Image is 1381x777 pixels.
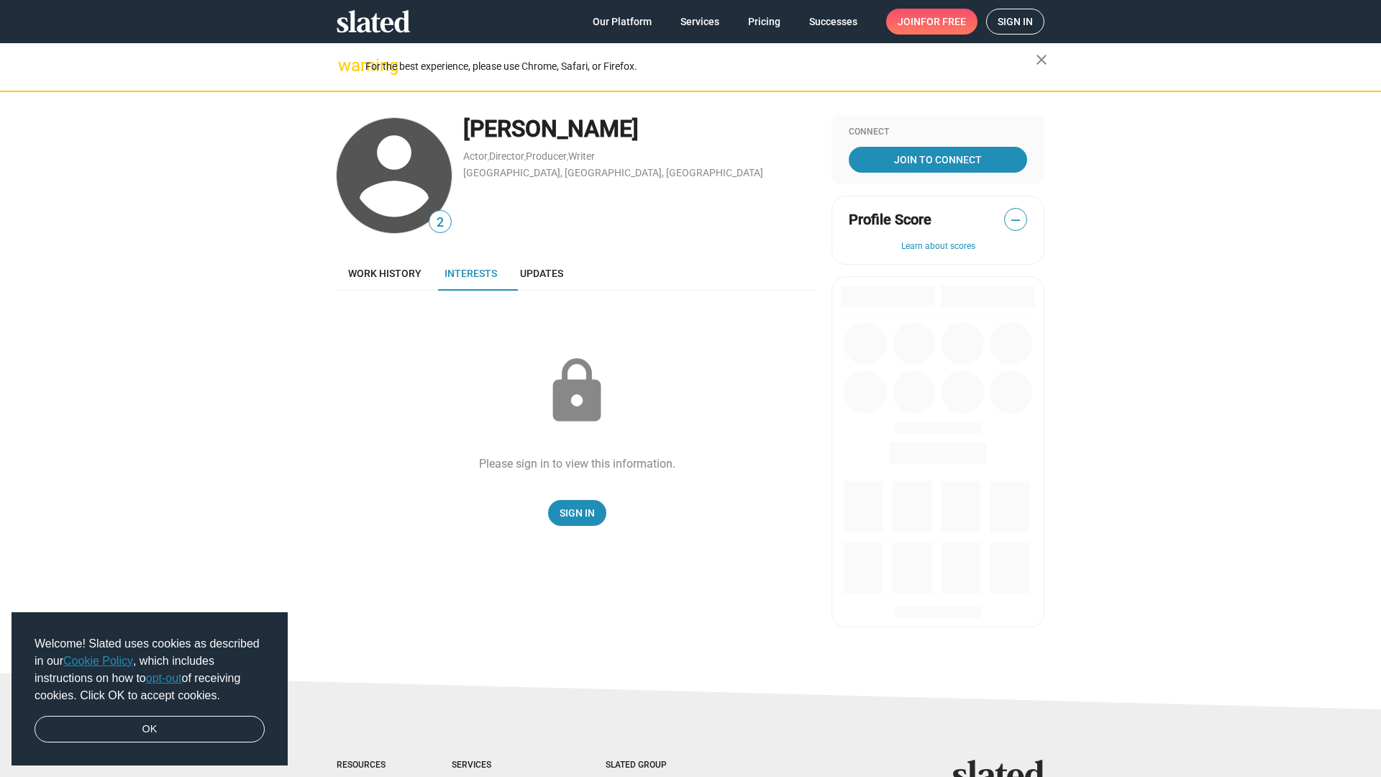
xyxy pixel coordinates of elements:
a: Our Platform [581,9,663,35]
div: For the best experience, please use Chrome, Safari, or Firefox. [365,57,1036,76]
a: opt-out [146,672,182,684]
span: , [488,153,489,161]
div: Connect [849,127,1027,138]
a: Sign In [548,500,606,526]
mat-icon: lock [541,355,613,427]
span: Successes [809,9,857,35]
a: Producer [526,150,567,162]
span: Pricing [748,9,780,35]
a: dismiss cookie message [35,716,265,743]
span: Services [680,9,719,35]
span: Join [898,9,966,35]
a: Sign in [986,9,1044,35]
a: Director [489,150,524,162]
span: Sign in [998,9,1033,34]
a: Services [669,9,731,35]
a: Cookie Policy [63,655,133,667]
mat-icon: close [1033,51,1050,68]
a: Writer [568,150,595,162]
div: Please sign in to view this information. [479,456,675,471]
a: Join To Connect [849,147,1027,173]
span: , [567,153,568,161]
div: cookieconsent [12,612,288,766]
a: Pricing [737,9,792,35]
span: 2 [429,213,451,232]
span: Sign In [560,500,595,526]
a: Actor [463,150,488,162]
a: [GEOGRAPHIC_DATA], [GEOGRAPHIC_DATA], [GEOGRAPHIC_DATA] [463,167,763,178]
span: , [524,153,526,161]
a: Updates [509,256,575,291]
mat-icon: warning [338,57,355,74]
button: Learn about scores [849,241,1027,253]
div: [PERSON_NAME] [463,114,817,145]
span: Interests [445,268,497,279]
a: Work history [337,256,433,291]
span: Our Platform [593,9,652,35]
a: Joinfor free [886,9,977,35]
span: — [1005,211,1026,230]
a: Successes [798,9,869,35]
div: Slated Group [606,760,703,771]
div: Resources [337,760,394,771]
span: for free [921,9,966,35]
span: Join To Connect [852,147,1024,173]
span: Profile Score [849,210,931,230]
a: Interests [433,256,509,291]
span: Updates [520,268,563,279]
div: Services [452,760,548,771]
span: Work history [348,268,421,279]
span: Welcome! Slated uses cookies as described in our , which includes instructions on how to of recei... [35,635,265,704]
